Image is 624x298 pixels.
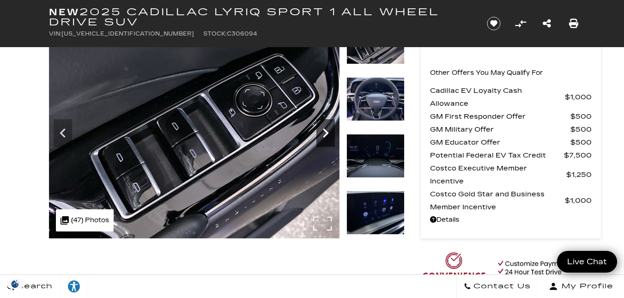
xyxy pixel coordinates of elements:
a: Cadillac EV Loyalty Cash Allowance $1,000 [430,84,592,110]
span: $1,000 [565,194,592,207]
span: Search [14,280,53,293]
h1: 2025 Cadillac LYRIQ Sport 1 All Wheel Drive SUV [49,7,472,27]
a: Live Chat [557,251,617,273]
button: Compare vehicle [514,17,527,30]
span: C306094 [227,30,257,37]
img: Opt-Out Icon [5,279,26,289]
span: Costco Gold Star and Business Member Incentive [430,188,565,213]
span: [US_VEHICLE_IDENTIFICATION_NUMBER] [61,30,194,37]
span: $500 [570,110,592,123]
a: Share this New 2025 Cadillac LYRIQ Sport 1 All Wheel Drive SUV [543,17,551,30]
a: Costco Gold Star and Business Member Incentive $1,000 [430,188,592,213]
span: $7,500 [564,149,592,162]
span: GM Educator Offer [430,136,570,149]
p: Other Offers You May Qualify For [430,67,543,79]
strong: New [49,6,79,18]
img: New 2025 Opulent Blue Metallic Cadillac Sport 1 image 18 [49,20,339,238]
a: Contact Us [456,275,538,298]
span: Contact Us [471,280,531,293]
span: Cadillac EV Loyalty Cash Allowance [430,84,565,110]
div: Explore your accessibility options [60,280,88,293]
button: Save vehicle [484,16,504,31]
span: Costco Executive Member Incentive [430,162,566,188]
span: Potential Federal EV Tax Credit [430,149,564,162]
span: My Profile [558,280,613,293]
span: $1,250 [566,168,592,181]
span: GM First Responder Offer [430,110,570,123]
div: Next [316,119,335,147]
a: GM First Responder Offer $500 [430,110,592,123]
div: Previous [54,119,72,147]
a: GM Educator Offer $500 [430,136,592,149]
img: New 2025 Opulent Blue Metallic Cadillac Sport 1 image 21 [346,191,405,235]
span: $500 [570,123,592,136]
img: New 2025 Opulent Blue Metallic Cadillac Sport 1 image 19 [346,77,405,121]
a: Details [430,213,592,226]
a: Potential Federal EV Tax Credit $7,500 [430,149,592,162]
span: $500 [570,136,592,149]
span: VIN: [49,30,61,37]
div: (47) Photos [56,209,114,231]
span: $1,000 [565,91,592,103]
a: Costco Executive Member Incentive $1,250 [430,162,592,188]
button: Open user profile menu [538,275,624,298]
span: Stock: [203,30,227,37]
span: Live Chat [563,256,612,267]
a: Print this New 2025 Cadillac LYRIQ Sport 1 All Wheel Drive SUV [569,17,578,30]
a: Explore your accessibility options [60,275,88,298]
span: GM Military Offer [430,123,570,136]
a: GM Military Offer $500 [430,123,592,136]
section: Click to Open Cookie Consent Modal [5,279,26,289]
img: New 2025 Opulent Blue Metallic Cadillac Sport 1 image 20 [346,134,405,178]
